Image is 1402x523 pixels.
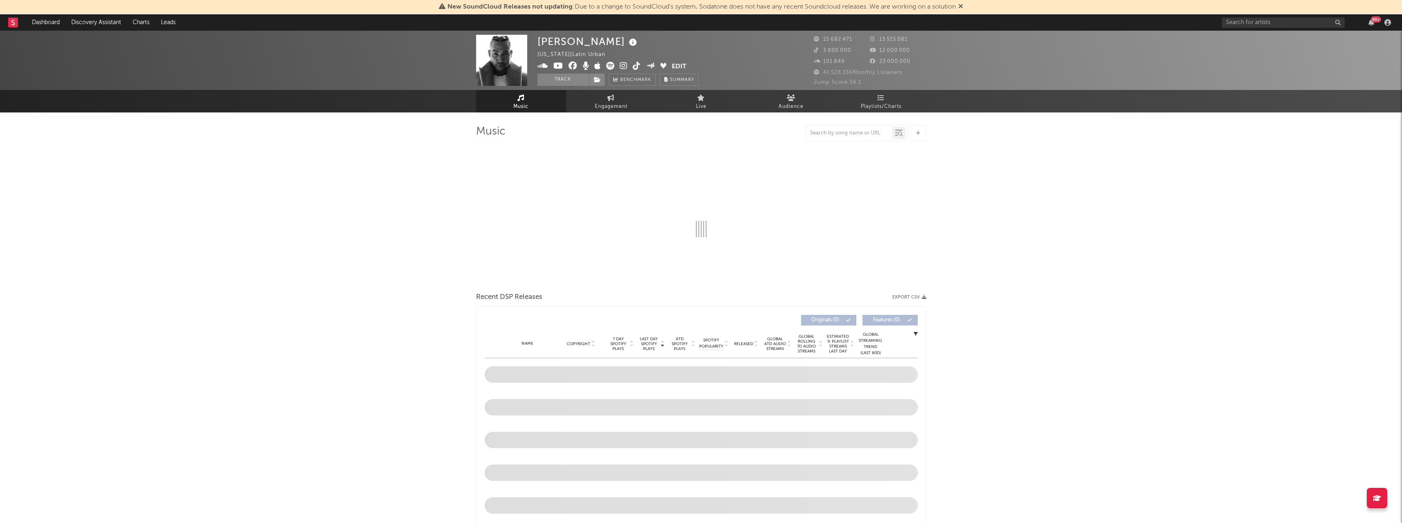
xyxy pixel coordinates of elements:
a: Dashboard [26,14,65,31]
button: Export CSV [892,295,926,300]
a: Engagement [566,90,656,112]
span: 3 800 000 [814,48,851,53]
div: [PERSON_NAME] [537,35,639,48]
span: Live [696,102,707,112]
span: Spotify Popularity [699,337,723,350]
span: Originals ( 0 ) [806,318,844,323]
a: Leads [155,14,181,31]
input: Search by song name or URL [806,130,892,137]
button: Track [537,74,589,86]
span: Released [734,341,753,346]
a: Charts [127,14,155,31]
div: Global Streaming Trend (Last 60D) [858,332,883,356]
span: Features ( 0 ) [868,318,905,323]
span: Recent DSP Releases [476,292,542,302]
span: Audience [779,102,804,112]
span: 41 528 336 Monthly Listeners [814,70,903,75]
span: Benchmark [620,75,651,85]
span: Dismiss [958,4,963,10]
a: Discovery Assistant [65,14,127,31]
a: Music [476,90,566,112]
div: 99 + [1371,16,1381,22]
span: 7 Day Spotify Plays [607,337,629,351]
span: Summary [670,78,694,82]
button: Edit [672,62,686,72]
span: New SoundCloud Releases not updating [447,4,573,10]
input: Search for artists [1222,18,1345,28]
button: Features(0) [862,315,918,325]
div: Name [501,341,555,347]
span: : Due to a change to SoundCloud's system, Sodatone does not have any recent Soundcloud releases. ... [447,4,956,10]
a: Benchmark [609,74,656,86]
span: Global Rolling 7D Audio Streams [795,334,818,354]
span: 23 000 000 [870,59,910,64]
span: Engagement [595,102,628,112]
span: Global ATD Audio Streams [764,337,786,351]
a: Playlists/Charts [836,90,926,112]
button: 99+ [1368,19,1374,26]
a: Audience [746,90,836,112]
span: Copyright [567,341,590,346]
span: Estimated % Playlist Streams Last Day [827,334,849,354]
span: Jump Score: 56.1 [814,80,861,85]
button: Summary [660,74,699,86]
button: Originals(0) [801,315,856,325]
span: Music [513,102,528,112]
span: 12 000 000 [870,48,910,53]
span: 13 515 081 [870,37,908,42]
span: Playlists/Charts [861,102,901,112]
a: Live [656,90,746,112]
span: 15 682 471 [814,37,852,42]
span: Last Day Spotify Plays [638,337,660,351]
span: ATD Spotify Plays [669,337,691,351]
span: 101 849 [814,59,845,64]
div: [US_STATE] | Latin Urban [537,50,615,60]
